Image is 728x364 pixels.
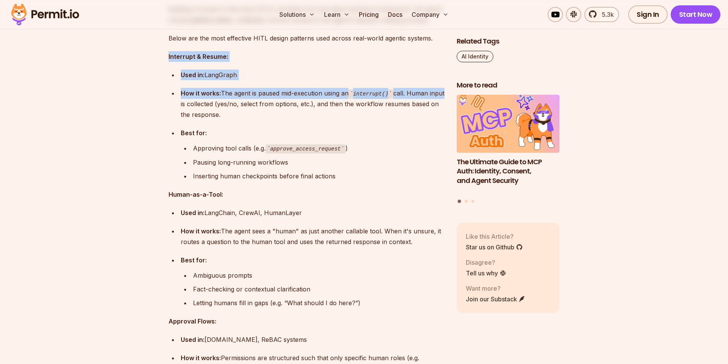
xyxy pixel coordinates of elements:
strong: How it works: [181,89,221,97]
code: approve_access_request [266,144,346,154]
button: Go to slide 2 [465,200,468,203]
h3: The Ultimate Guide to MCP Auth: Identity, Consent, and Agent Security [457,157,560,185]
a: Pricing [356,7,382,22]
code: interrupt() [349,89,393,99]
strong: Used in: [181,336,204,343]
button: Solutions [276,7,318,22]
strong: Best for: [181,256,207,264]
div: The agent sees a "human" as just another callable tool. When it's unsure, it routes a question to... [181,226,444,247]
li: 1 of 3 [457,95,560,195]
a: Join our Substack [466,294,525,303]
button: Go to slide 1 [458,200,461,203]
a: Tell us why [466,268,506,277]
p: Below are the most effective HITL design patterns used across real-world agentic systems. [169,33,444,44]
strong: How it works: [181,354,221,362]
div: The agent is paused mid-execution using an call. Human input is collected (yes/no, select from op... [181,88,444,120]
img: Permit logo [8,2,83,28]
button: Learn [321,7,353,22]
button: Company [409,7,452,22]
a: Start Now [671,5,721,24]
strong: Used in: [181,71,204,79]
p: Disagree? [466,257,506,267]
a: The Ultimate Guide to MCP Auth: Identity, Consent, and Agent SecurityThe Ultimate Guide to MCP Au... [457,95,560,195]
div: Pausing long-running workflows [193,157,444,168]
a: 5.3k [584,7,619,22]
div: Ambiguous prompts [193,270,444,281]
a: Sign In [628,5,668,24]
strong: Approval Flows: [169,317,216,325]
div: [DOMAIN_NAME], ReBAC systems [181,334,444,345]
strong: Best for: [181,129,207,137]
strong: Interrupt & Resume: [169,53,228,60]
strong: Human-as-a-Tool: [169,191,223,198]
div: Fact-checking or contextual clarification [193,284,444,294]
strong: Used in: [181,209,204,217]
div: Approving tool calls (e.g. ) [193,143,444,154]
a: AI Identity [457,51,493,62]
strong: How it works: [181,227,221,235]
div: Posts [457,95,560,204]
h2: More to read [457,81,560,90]
div: LangChain, CrewAI, HumanLayer [181,207,444,218]
span: 5.3k [597,10,614,19]
img: The Ultimate Guide to MCP Auth: Identity, Consent, and Agent Security [457,95,560,153]
div: Letting humans fill in gaps (e.g. “What should I do here?”) [193,298,444,308]
p: Want more? [466,283,525,293]
button: Go to slide 3 [471,200,474,203]
div: LangGraph [181,70,444,80]
h2: Related Tags [457,37,560,46]
p: Like this Article? [466,231,523,241]
div: Inserting human checkpoints before final actions [193,171,444,181]
a: Star us on Github [466,242,523,251]
a: Docs [385,7,405,22]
